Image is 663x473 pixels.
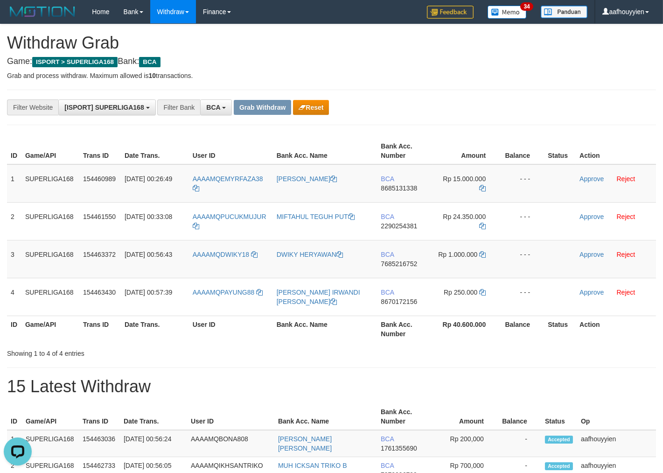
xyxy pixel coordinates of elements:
[381,462,394,469] span: BCA
[381,213,394,220] span: BCA
[7,316,21,342] th: ID
[274,403,377,430] th: Bank Acc. Name
[79,138,121,164] th: Trans ID
[617,213,635,220] a: Reject
[577,403,656,430] th: Op
[500,316,544,342] th: Balance
[193,251,249,258] span: AAAAMQDWIKY18
[21,316,79,342] th: Game/API
[438,251,477,258] span: Rp 1.000.000
[157,99,200,115] div: Filter Bank
[22,403,79,430] th: Game/API
[32,57,118,67] span: ISPORT > SUPERLIGA168
[234,100,291,115] button: Grab Withdraw
[377,316,433,342] th: Bank Acc. Number
[381,298,417,305] span: Copy 8670172156 to clipboard
[193,213,266,230] a: AAAAMQPUCUKMUJUR
[7,164,21,203] td: 1
[21,138,79,164] th: Game/API
[432,403,498,430] th: Amount
[120,403,187,430] th: Date Trans.
[444,289,477,296] span: Rp 250.000
[377,138,433,164] th: Bank Acc. Number
[443,213,486,220] span: Rp 24.350.000
[7,5,78,19] img: MOTION_logo.png
[579,213,604,220] a: Approve
[83,213,116,220] span: 154461550
[193,213,266,220] span: AAAAMQPUCUKMUJUR
[7,240,21,278] td: 3
[443,175,486,183] span: Rp 15.000.000
[83,289,116,296] span: 154463430
[7,34,656,52] h1: Withdraw Grab
[617,289,635,296] a: Reject
[277,213,355,220] a: MIFTAHUL TEGUH PUT
[277,289,360,305] a: [PERSON_NAME] IRWANDI [PERSON_NAME]
[500,240,544,278] td: - - -
[22,430,79,457] td: SUPERLIGA168
[273,138,377,164] th: Bank Acc. Name
[121,138,189,164] th: Date Trans.
[139,57,160,67] span: BCA
[381,184,417,192] span: Copy 8685131338 to clipboard
[83,175,116,183] span: 154460989
[479,184,486,192] a: Copy 15000000 to clipboard
[273,316,377,342] th: Bank Acc. Name
[125,289,172,296] span: [DATE] 00:57:39
[579,289,604,296] a: Approve
[500,278,544,316] td: - - -
[381,435,394,443] span: BCA
[432,430,498,457] td: Rp 200,000
[500,138,544,164] th: Balance
[79,430,120,457] td: 154463036
[479,289,486,296] a: Copy 250000 to clipboard
[193,289,263,296] a: AAAAMQPAYUNG88
[433,138,500,164] th: Amount
[544,316,576,342] th: Status
[21,278,79,316] td: SUPERLIGA168
[193,175,263,183] span: AAAAMQEMYRFAZA38
[193,175,263,192] a: AAAAMQEMYRFAZA38
[278,435,332,452] a: [PERSON_NAME] [PERSON_NAME]
[427,6,474,19] img: Feedback.jpg
[193,289,255,296] span: AAAAMQPAYUNG88
[278,462,347,469] a: MUH ICKSAN TRIKO B
[520,2,533,11] span: 34
[541,403,577,430] th: Status
[193,251,258,258] a: AAAAMQDWIKY18
[488,6,527,19] img: Button%20Memo.svg
[120,430,187,457] td: [DATE] 00:56:24
[479,251,486,258] a: Copy 1000000 to clipboard
[500,202,544,240] td: - - -
[577,430,656,457] td: aafhouyyien
[500,164,544,203] td: - - -
[277,251,343,258] a: DWIKY HERYAWAN
[7,202,21,240] td: 2
[79,316,121,342] th: Trans ID
[125,175,172,183] span: [DATE] 00:26:49
[64,104,144,111] span: [ISPORT] SUPERLIGA168
[83,251,116,258] span: 154463372
[293,100,329,115] button: Reset
[4,4,32,32] button: Open LiveChat chat widget
[7,430,22,457] td: 1
[148,72,156,79] strong: 10
[498,430,541,457] td: -
[7,278,21,316] td: 4
[576,316,656,342] th: Action
[381,289,394,296] span: BCA
[541,6,587,18] img: panduan.png
[7,57,656,66] h4: Game: Bank:
[7,138,21,164] th: ID
[7,345,269,358] div: Showing 1 to 4 of 4 entries
[579,251,604,258] a: Approve
[7,71,656,80] p: Grab and process withdraw. Maximum allowed is transactions.
[498,403,541,430] th: Balance
[381,260,417,268] span: Copy 7685216752 to clipboard
[377,403,432,430] th: Bank Acc. Number
[544,138,576,164] th: Status
[545,462,573,470] span: Accepted
[433,316,500,342] th: Rp 40.600.000
[21,240,79,278] td: SUPERLIGA168
[125,251,172,258] span: [DATE] 00:56:43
